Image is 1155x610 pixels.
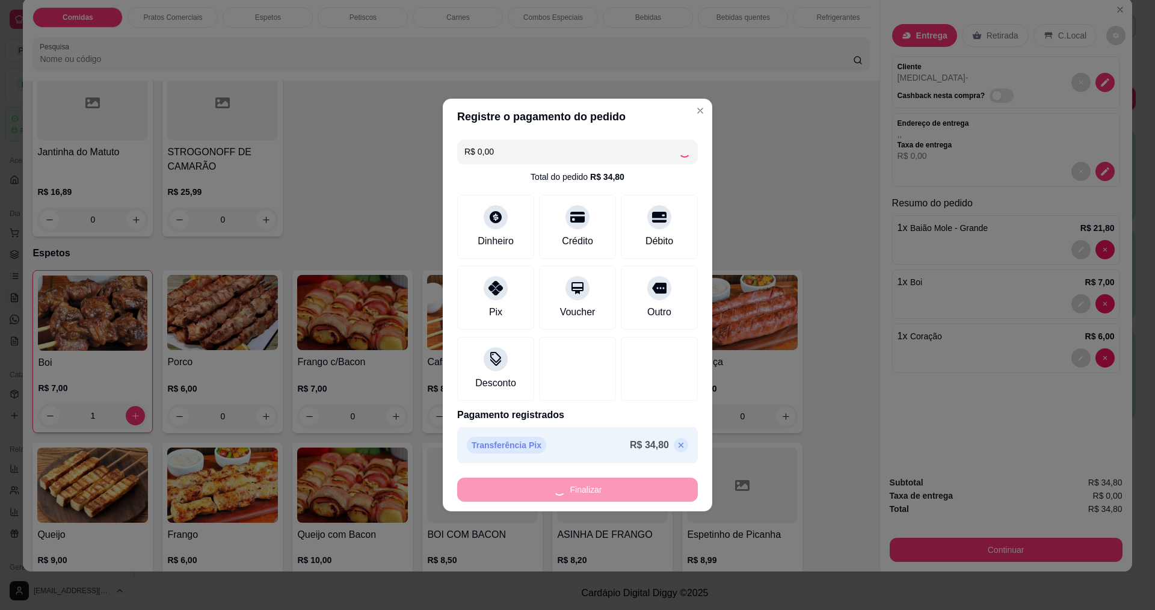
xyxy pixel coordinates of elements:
p: Pagamento registrados [457,408,698,422]
div: Dinheiro [478,234,514,248]
div: Total do pedido [531,171,624,183]
div: Crédito [562,234,593,248]
p: R$ 34,80 [630,438,669,452]
div: Débito [645,234,673,248]
div: Desconto [475,376,516,390]
div: Voucher [560,305,596,319]
div: Pix [489,305,502,319]
div: R$ 34,80 [590,171,624,183]
div: Loading [679,146,691,158]
header: Registre o pagamento do pedido [443,99,712,135]
input: Ex.: hambúrguer de cordeiro [464,140,679,164]
div: Outro [647,305,671,319]
p: Transferência Pix [467,437,546,454]
button: Close [691,101,710,120]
